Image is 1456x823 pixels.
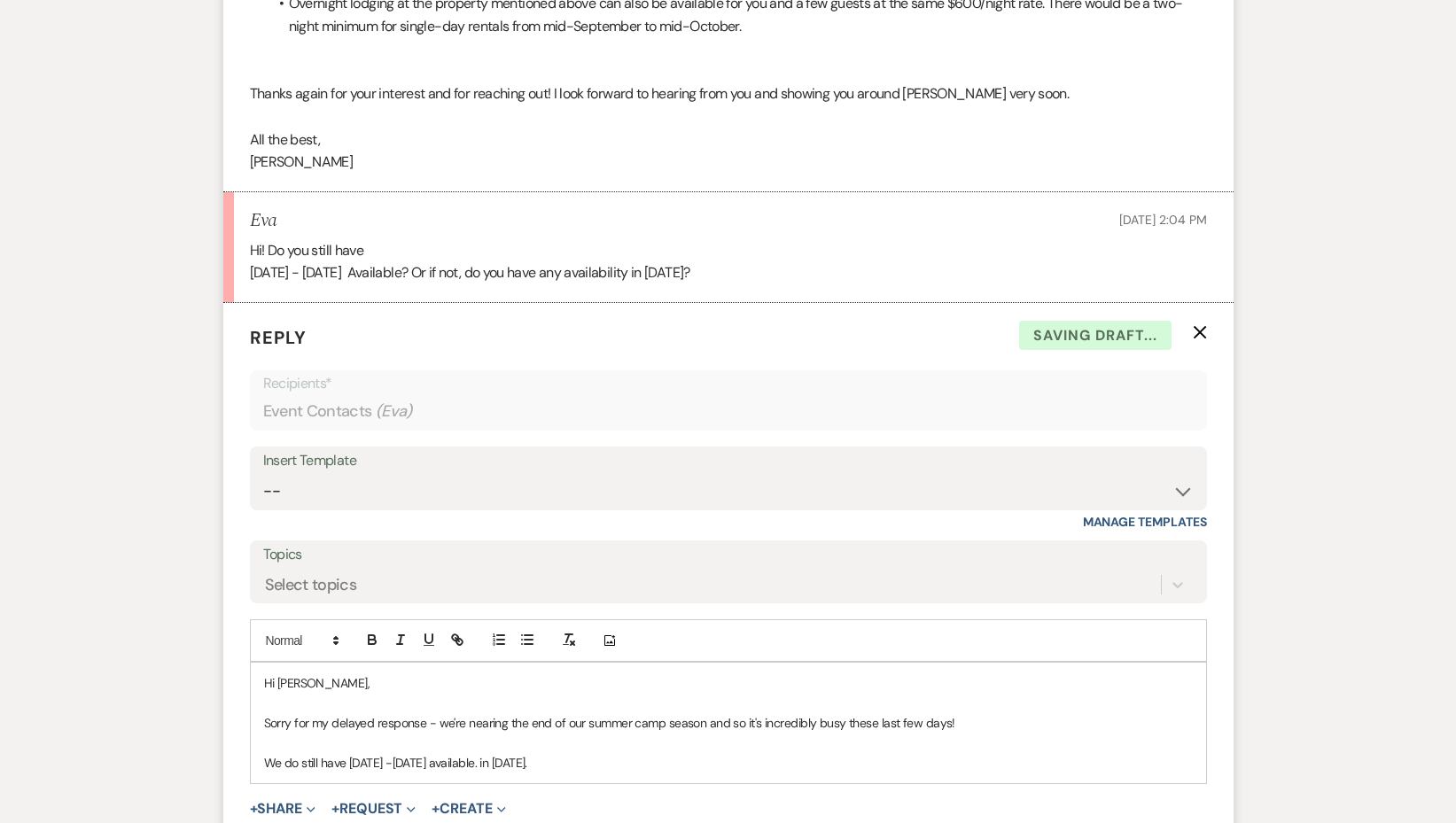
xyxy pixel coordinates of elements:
span: ( Eva ) [376,400,414,423]
button: Share [250,802,316,816]
p: Hi [PERSON_NAME], [264,673,1193,693]
p: Hi! Do you still have [250,239,1207,262]
p: Recipients* [263,372,1194,395]
p: We do still have [DATE] -[DATE] available. in [DATE]. [264,753,1193,773]
span: All the best, [250,130,321,149]
span: + [250,802,258,816]
span: [PERSON_NAME] [250,152,354,171]
h5: Eva [250,210,277,232]
label: Topics [263,542,1194,568]
div: Event Contacts [263,394,1194,429]
div: Select topics [265,573,357,597]
span: Reply [250,326,307,349]
div: Insert Template [263,448,1194,474]
a: Manage Templates [1083,514,1207,530]
button: Create [432,802,505,816]
button: Request [331,802,416,816]
span: Thanks again for your interest and for reaching out! I look forward to hearing from you and showi... [250,84,1070,103]
span: [DATE] 2:04 PM [1119,212,1206,228]
span: Saving draft... [1019,321,1172,351]
span: [DATE] - [DATE] Available? Or if not, do you have any availability in [DATE]? [250,263,690,282]
span: + [331,802,339,816]
p: Sorry for my delayed response - we're nearing the end of our summer camp season and so it's incre... [264,713,1193,733]
span: + [432,802,440,816]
